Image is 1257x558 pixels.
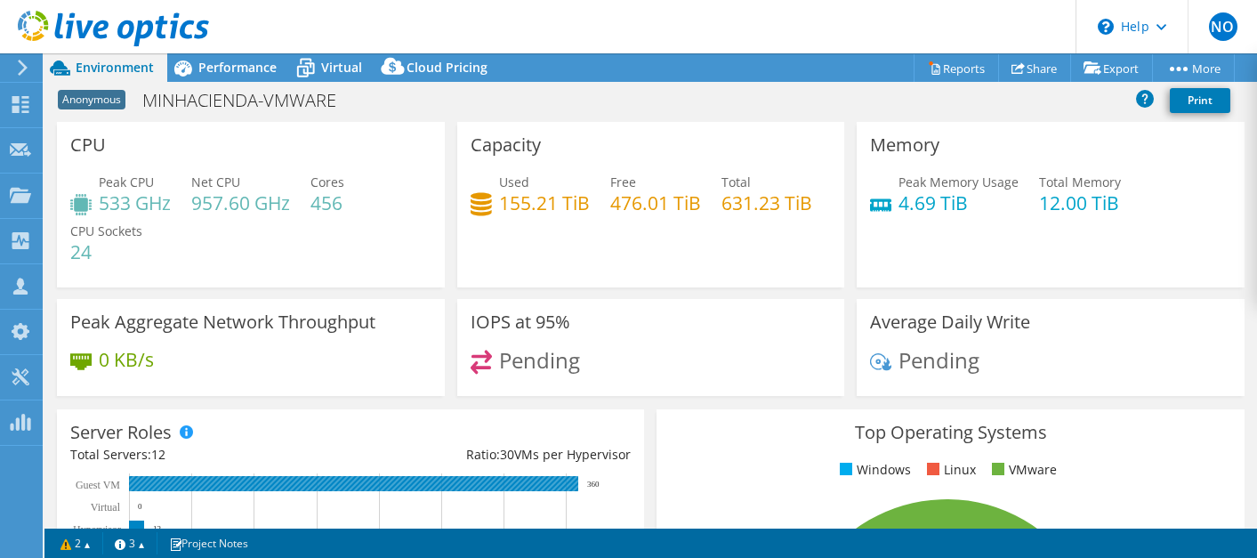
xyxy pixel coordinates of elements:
h4: 957.60 GHz [191,193,290,213]
text: Guest VM [76,479,120,491]
span: Net CPU [191,174,240,190]
a: More [1152,54,1235,82]
a: Project Notes [157,532,261,554]
svg: \n [1098,19,1114,35]
a: Export [1070,54,1153,82]
a: Print [1170,88,1230,113]
h1: MINHACIENDA-VMWARE [134,91,364,110]
h4: 12.00 TiB [1039,193,1121,213]
span: Used [499,174,529,190]
h4: 476.01 TiB [610,193,701,213]
span: Free [610,174,636,190]
text: 360 [587,480,600,489]
span: Pending [499,345,580,375]
text: Virtual [91,501,121,514]
h3: Server Roles [70,423,172,442]
span: Anonymous [58,90,125,109]
span: Peak Memory Usage [898,174,1019,190]
span: Peak CPU [99,174,154,190]
span: Pending [898,345,979,375]
a: 3 [102,532,157,554]
text: Hypervisor [73,523,121,536]
span: 30 [500,446,514,463]
text: 12 [153,524,161,533]
span: Total Memory [1039,174,1121,190]
h4: 155.21 TiB [499,193,590,213]
text: 0 [138,502,142,511]
div: Total Servers: [70,445,351,465]
span: Virtual [321,59,362,76]
li: Windows [835,460,911,480]
li: VMware [987,460,1057,480]
h3: Average Daily Write [870,312,1030,332]
h3: Capacity [471,135,541,155]
span: Total [721,174,751,190]
span: Cloud Pricing [407,59,487,76]
h3: CPU [70,135,106,155]
h4: 456 [310,193,344,213]
span: Performance [198,59,277,76]
a: 2 [48,532,103,554]
h3: Memory [870,135,939,155]
h3: IOPS at 95% [471,312,570,332]
div: Ratio: VMs per Hypervisor [351,445,631,465]
h3: Peak Aggregate Network Throughput [70,312,375,332]
span: CPU Sockets [70,222,142,239]
h4: 0 KB/s [99,350,154,369]
span: NO [1209,12,1237,41]
a: Share [998,54,1071,82]
h4: 24 [70,242,142,262]
span: 12 [151,446,165,463]
li: Linux [923,460,976,480]
span: Cores [310,174,344,190]
h4: 4.69 TiB [898,193,1019,213]
span: Environment [76,59,154,76]
h3: Top Operating Systems [670,423,1230,442]
a: Reports [914,54,999,82]
h4: 533 GHz [99,193,171,213]
h4: 631.23 TiB [721,193,812,213]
